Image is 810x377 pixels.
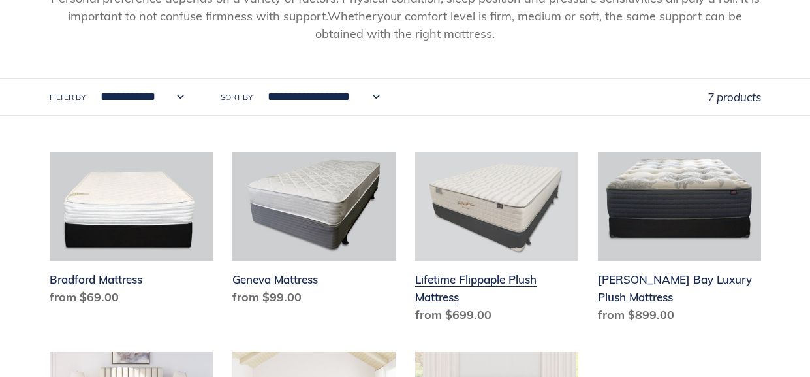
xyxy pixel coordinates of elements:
[50,91,86,103] label: Filter by
[708,90,761,104] span: 7 products
[415,152,578,329] a: Lifetime Flippaple Plush Mattress
[328,8,377,24] span: Whether
[50,152,213,311] a: Bradford Mattress
[232,152,396,311] a: Geneva Mattress
[221,91,253,103] label: Sort by
[598,152,761,329] a: Chadwick Bay Luxury Plush Mattress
